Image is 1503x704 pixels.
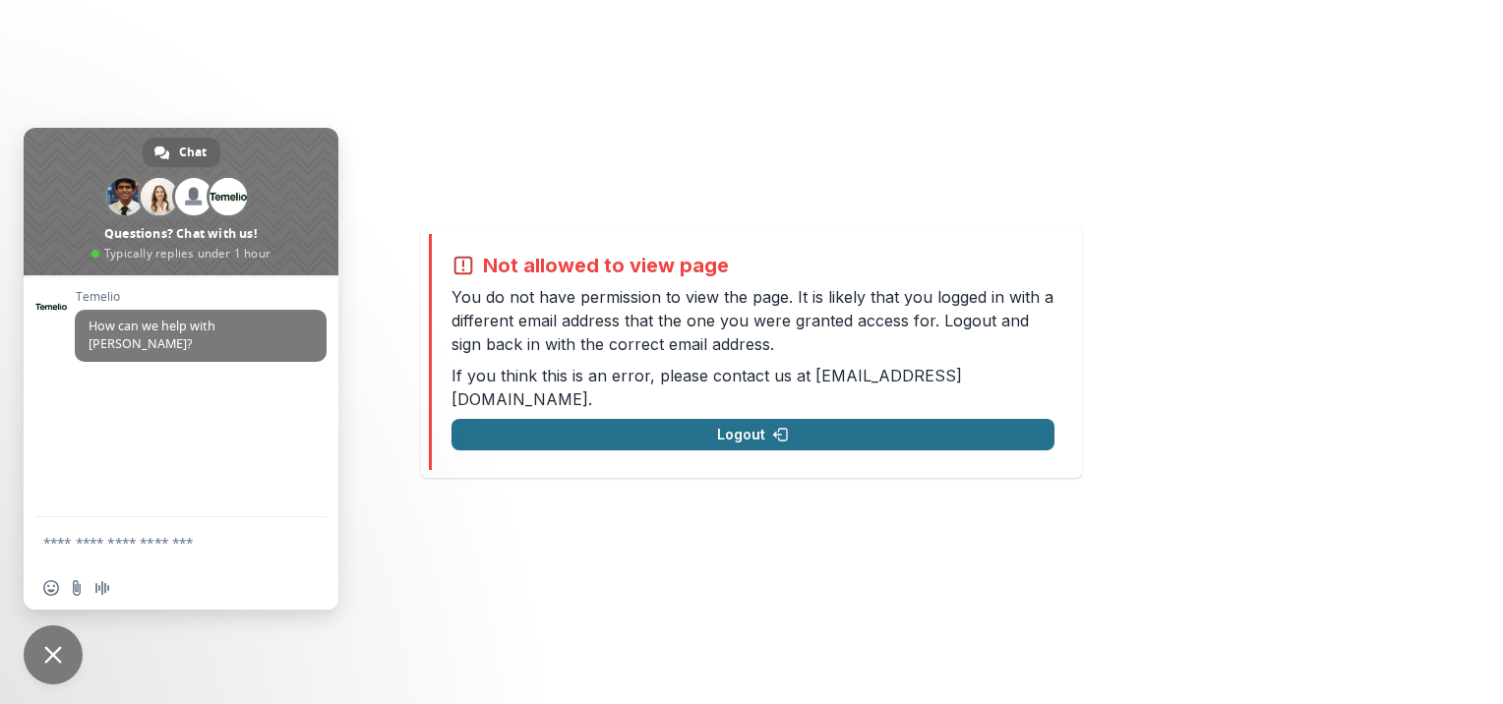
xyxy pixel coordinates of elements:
[94,580,110,596] span: Audio message
[483,254,729,277] h2: Not allowed to view page
[451,419,1054,450] button: Logout
[43,517,279,566] textarea: Compose your message...
[69,580,85,596] span: Send a file
[179,138,207,167] span: Chat
[89,318,215,352] span: How can we help with [PERSON_NAME]?
[451,285,1054,356] p: You do not have permission to view the page. It is likely that you logged in with a different ema...
[24,625,83,684] a: Close chat
[75,290,327,304] span: Temelio
[143,138,220,167] a: Chat
[43,580,59,596] span: Insert an emoji
[451,364,1054,411] p: If you think this is an error, please contact us at .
